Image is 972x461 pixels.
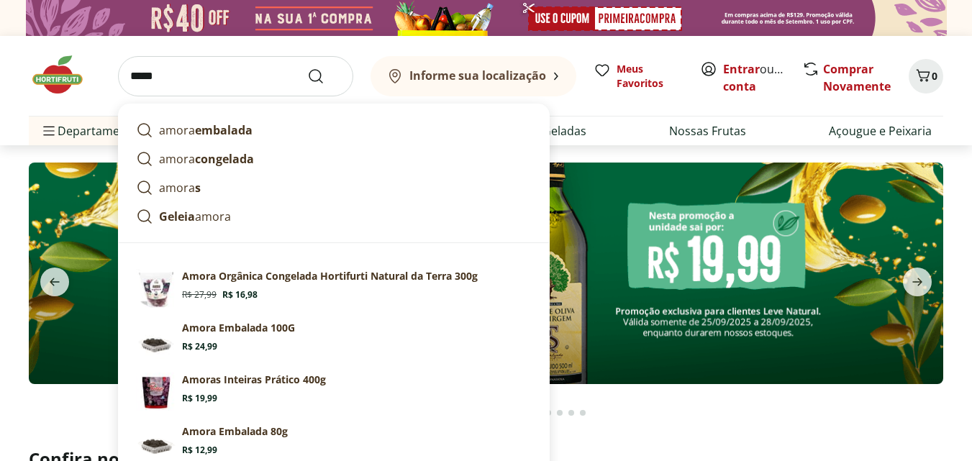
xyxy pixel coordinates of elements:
a: Açougue e Peixaria [829,122,932,140]
button: previous [29,268,81,296]
span: R$ 19,99 [182,393,217,404]
input: search [118,56,353,96]
a: Entrar [723,61,760,77]
span: ou [723,60,787,95]
button: next [891,268,943,296]
button: Menu [40,114,58,148]
p: amora [159,179,201,196]
span: R$ 12,99 [182,444,217,456]
strong: Geleia [159,209,195,224]
span: Departamentos [40,114,144,148]
a: amoracongelada [130,145,537,173]
span: R$ 24,99 [182,341,217,352]
span: 0 [932,69,937,83]
a: Criar conta [723,61,802,94]
a: Geleiaamora [130,202,537,231]
p: amora [159,122,253,139]
span: Meus Favoritos [617,62,683,91]
p: Amora Orgânica Congelada Hortifurti Natural da Terra 300g [182,269,478,283]
button: Go to page 17 from fs-carousel [577,396,589,430]
span: R$ 27,99 [182,289,217,301]
a: PrincipalAmora Orgânica Congelada Hortifurti Natural da Terra 300gR$ 27,99R$ 16,98 [130,263,537,315]
strong: s [195,180,201,196]
a: amoras [130,173,537,202]
img: Hortifruti [29,53,101,96]
a: Amoras Inteiras Prático 400gAmoras Inteiras Prático 400gR$ 19,99 [130,367,537,419]
button: Informe sua localização [371,56,576,96]
strong: embalada [195,122,253,138]
button: Submit Search [307,68,342,85]
img: Principal [136,269,176,309]
a: amoraembalada [130,116,537,145]
b: Informe sua localização [409,68,546,83]
p: amora [159,150,254,168]
p: Amora Embalada 80g [182,424,288,439]
button: Carrinho [909,59,943,93]
a: Nossas Frutas [669,122,746,140]
img: Principal [136,321,176,361]
img: Amoras Inteiras Prático 400g [136,373,176,413]
p: amora [159,208,231,225]
button: Go to page 15 from fs-carousel [554,396,566,430]
a: Meus Favoritos [594,62,683,91]
span: R$ 16,98 [222,289,258,301]
a: Comprar Novamente [823,61,891,94]
strong: congelada [195,151,254,167]
a: PrincipalAmora Embalada 100GR$ 24,99 [130,315,537,367]
p: Amoras Inteiras Prático 400g [182,373,326,387]
p: Amora Embalada 100G [182,321,295,335]
button: Go to page 16 from fs-carousel [566,396,577,430]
